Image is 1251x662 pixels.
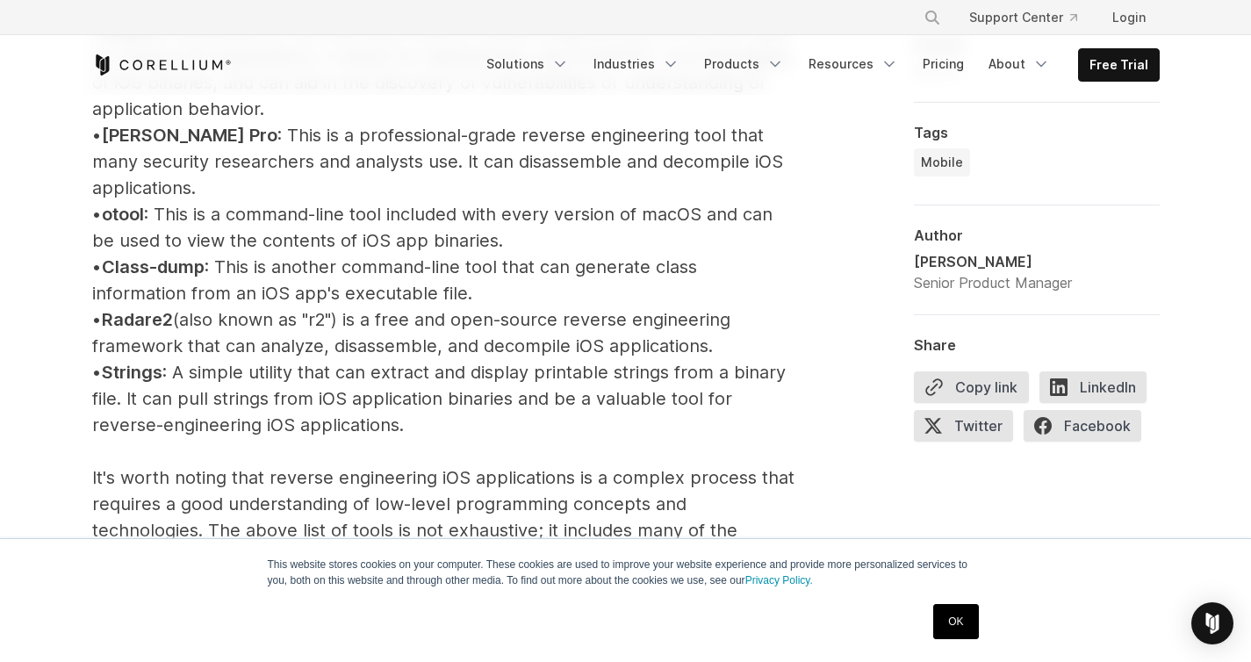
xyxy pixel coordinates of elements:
[1191,602,1233,644] div: Open Intercom Messenger
[902,2,1160,33] div: Navigation Menu
[745,574,813,586] a: Privacy Policy.
[914,124,1160,141] div: Tags
[914,371,1029,403] button: Copy link
[102,309,173,330] span: Radare2
[102,362,162,383] span: Strings
[268,557,984,588] p: This website stores cookies on your computer. These cookies are used to improve your website expe...
[102,204,144,225] span: otool
[1079,49,1159,81] a: Free Trial
[914,410,1024,449] a: Twitter
[476,48,579,80] a: Solutions
[914,272,1072,293] div: Senior Product Manager
[914,410,1013,442] span: Twitter
[921,154,963,171] span: Mobile
[102,125,277,146] span: [PERSON_NAME] Pro
[694,48,794,80] a: Products
[1024,410,1152,449] a: Facebook
[476,48,1160,82] div: Navigation Menu
[1039,371,1147,403] span: LinkedIn
[914,336,1160,354] div: Share
[955,2,1091,33] a: Support Center
[1039,371,1157,410] a: LinkedIn
[914,251,1072,272] div: [PERSON_NAME]
[1098,2,1160,33] a: Login
[583,48,690,80] a: Industries
[798,48,909,80] a: Resources
[102,256,205,277] span: Class-dump
[933,604,978,639] a: OK
[914,148,970,176] a: Mobile
[1024,410,1141,442] span: Facebook
[914,227,1160,244] div: Author
[912,48,974,80] a: Pricing
[92,54,232,76] a: Corellium Home
[978,48,1060,80] a: About
[917,2,948,33] button: Search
